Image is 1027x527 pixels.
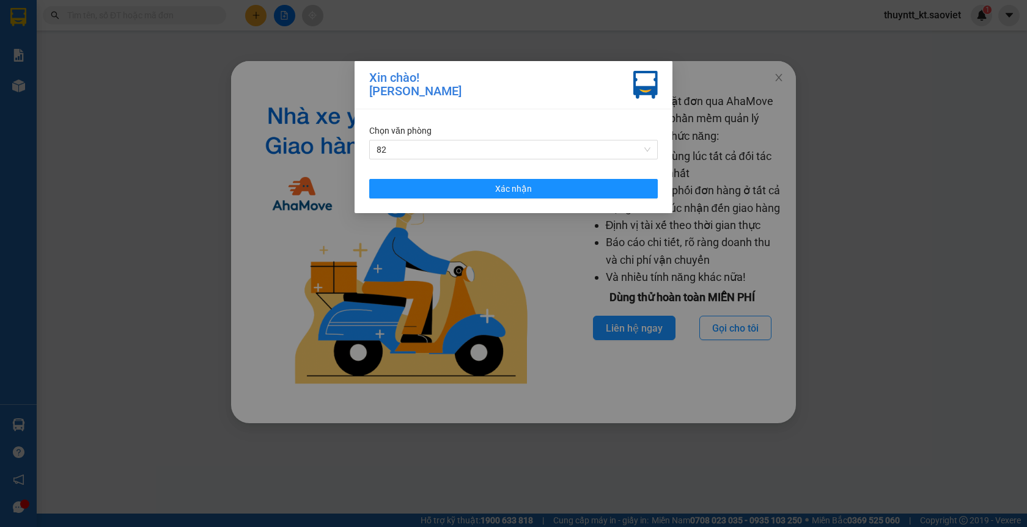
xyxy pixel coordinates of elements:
[369,71,462,99] div: Xin chào! [PERSON_NAME]
[369,179,658,198] button: Xác nhận
[633,71,658,99] img: vxr-icon
[377,140,650,159] span: 82
[369,124,658,137] div: Chọn văn phòng
[495,182,532,195] span: Xác nhận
